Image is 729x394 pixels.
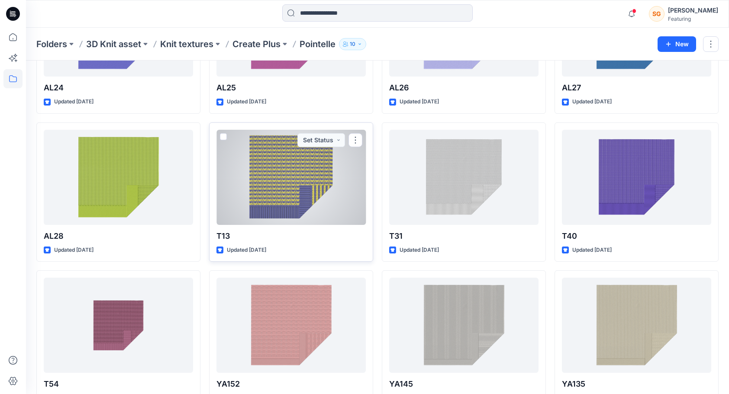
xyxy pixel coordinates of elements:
a: YA152 [216,278,366,373]
a: Folders [36,38,67,50]
p: Updated [DATE] [400,97,439,106]
p: AL24 [44,82,193,94]
p: T54 [44,378,193,390]
a: T40 [562,130,711,225]
a: T13 [216,130,366,225]
p: Updated [DATE] [572,97,612,106]
a: Knit textures [160,38,213,50]
a: YA145 [389,278,539,373]
p: AL27 [562,82,711,94]
button: New [658,36,696,52]
p: Updated [DATE] [54,97,94,106]
a: YA135 [562,278,711,373]
p: YA135 [562,378,711,390]
p: AL25 [216,82,366,94]
a: T54 [44,278,193,373]
p: AL28 [44,230,193,242]
p: T31 [389,230,539,242]
p: Updated [DATE] [227,246,266,255]
p: 10 [350,39,355,49]
p: Updated [DATE] [400,246,439,255]
p: T13 [216,230,366,242]
div: SG [649,6,664,22]
a: T31 [389,130,539,225]
div: Featuring [668,16,718,22]
a: 3D Knit asset [86,38,141,50]
p: T40 [562,230,711,242]
div: [PERSON_NAME] [668,5,718,16]
p: Pointelle [300,38,335,50]
p: Updated [DATE] [54,246,94,255]
p: YA145 [389,378,539,390]
a: Create Plus [232,38,281,50]
p: Updated [DATE] [572,246,612,255]
a: AL28 [44,130,193,225]
p: AL26 [389,82,539,94]
p: Updated [DATE] [227,97,266,106]
button: 10 [339,38,366,50]
p: YA152 [216,378,366,390]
